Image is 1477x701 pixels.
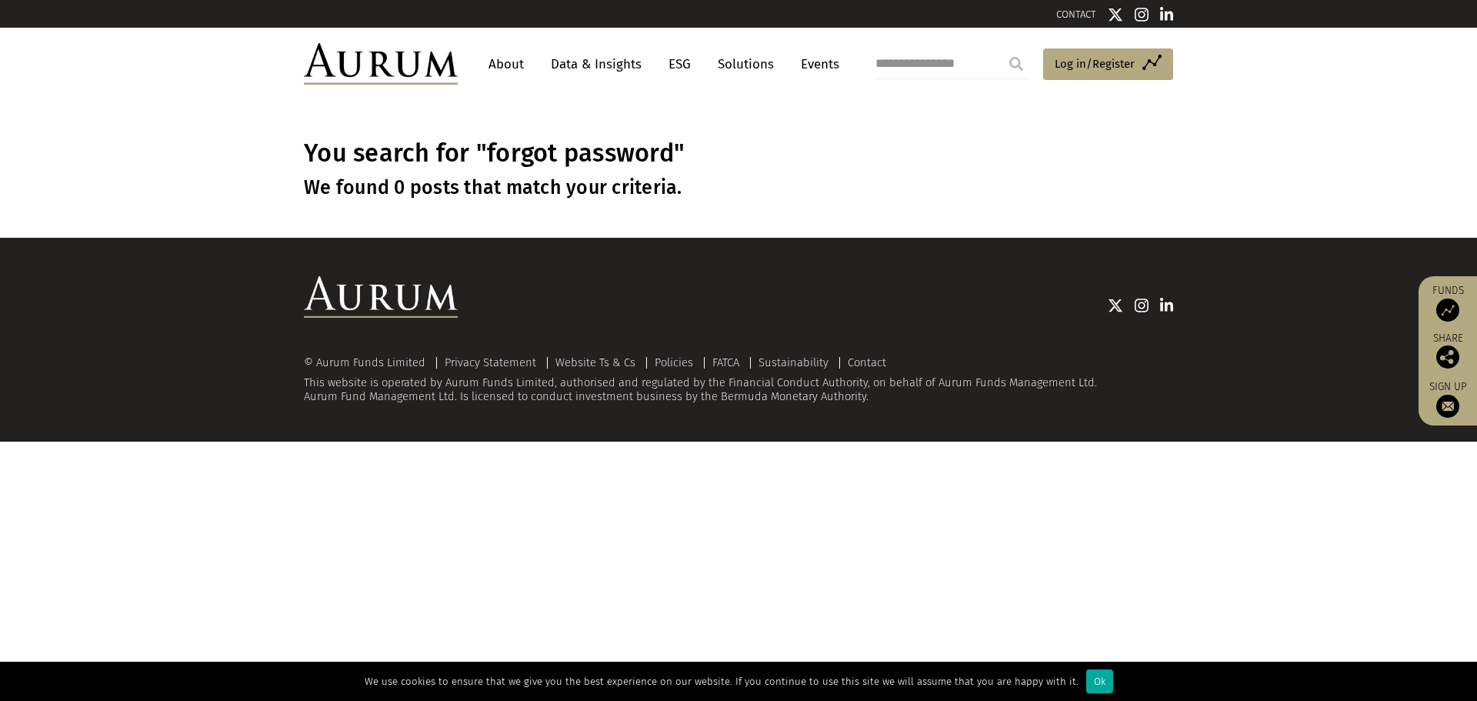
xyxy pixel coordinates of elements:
[1436,395,1459,418] img: Sign up to our newsletter
[1135,298,1149,313] img: Instagram icon
[304,43,458,85] img: Aurum
[304,356,1173,403] div: This website is operated by Aurum Funds Limited, authorised and regulated by the Financial Conduc...
[759,356,829,369] a: Sustainability
[304,357,433,369] div: © Aurum Funds Limited
[655,356,693,369] a: Policies
[1436,345,1459,369] img: Share this post
[710,50,782,78] a: Solutions
[304,139,1173,169] h1: You search for "forgot password"
[1160,298,1174,313] img: Linkedin icon
[1055,55,1135,73] span: Log in/Register
[1426,333,1469,369] div: Share
[543,50,649,78] a: Data & Insights
[304,176,1173,199] h3: We found 0 posts that match your criteria.
[1436,299,1459,322] img: Access Funds
[1426,284,1469,322] a: Funds
[661,50,698,78] a: ESG
[555,356,635,369] a: Website Ts & Cs
[1426,380,1469,418] a: Sign up
[304,276,458,318] img: Aurum Logo
[481,50,532,78] a: About
[445,356,536,369] a: Privacy Statement
[793,50,839,78] a: Events
[1108,7,1123,22] img: Twitter icon
[712,356,739,369] a: FATCA
[1108,298,1123,313] img: Twitter icon
[1056,8,1096,20] a: CONTACT
[1135,7,1149,22] img: Instagram icon
[1043,48,1173,81] a: Log in/Register
[848,356,886,369] a: Contact
[1160,7,1174,22] img: Linkedin icon
[1001,48,1032,79] input: Submit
